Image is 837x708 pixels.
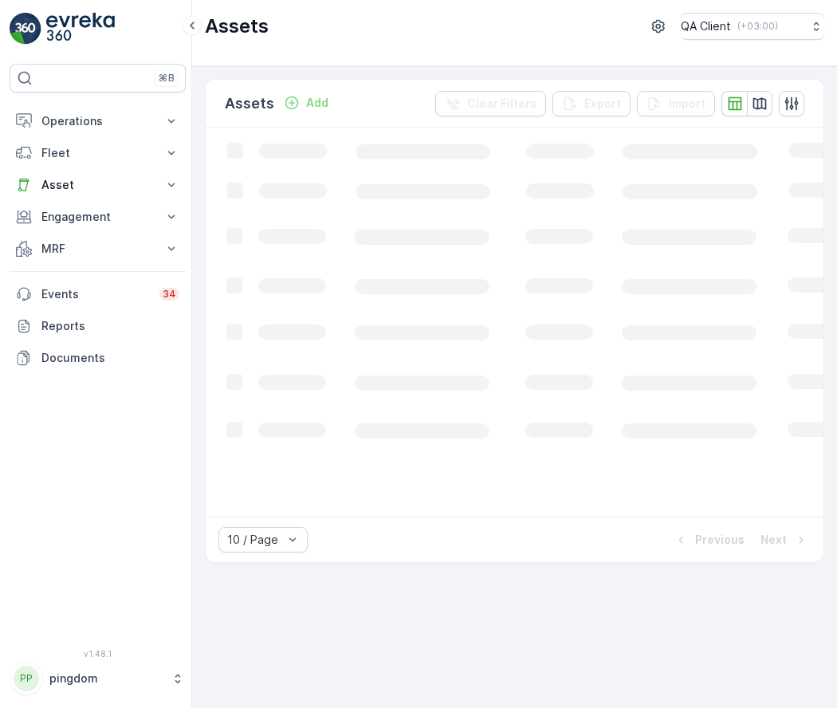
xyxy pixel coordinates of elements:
[637,91,715,116] button: Import
[10,13,41,45] img: logo
[14,666,39,691] div: PP
[669,96,705,112] p: Import
[41,286,150,302] p: Events
[10,105,186,137] button: Operations
[695,532,745,548] p: Previous
[41,350,179,366] p: Documents
[681,13,824,40] button: QA Client(+03:00)
[41,318,179,334] p: Reports
[467,96,536,112] p: Clear Filters
[41,209,154,225] p: Engagement
[10,278,186,310] a: Events34
[163,288,176,301] p: 34
[10,233,186,265] button: MRF
[41,113,154,129] p: Operations
[10,137,186,169] button: Fleet
[435,91,546,116] button: Clear Filters
[10,201,186,233] button: Engagement
[159,72,175,85] p: ⌘B
[49,671,163,686] p: pingdom
[41,145,154,161] p: Fleet
[225,92,274,115] p: Assets
[552,91,631,116] button: Export
[41,177,154,193] p: Asset
[10,662,186,695] button: PPpingdom
[584,96,621,112] p: Export
[10,169,186,201] button: Asset
[205,14,269,39] p: Assets
[10,310,186,342] a: Reports
[681,18,731,34] p: QA Client
[10,649,186,659] span: v 1.48.1
[41,241,154,257] p: MRF
[671,530,746,549] button: Previous
[46,13,115,45] img: logo_light-DOdMpM7g.png
[10,342,186,374] a: Documents
[759,530,811,549] button: Next
[277,93,335,112] button: Add
[306,95,328,111] p: Add
[737,20,778,33] p: ( +03:00 )
[760,532,787,548] p: Next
